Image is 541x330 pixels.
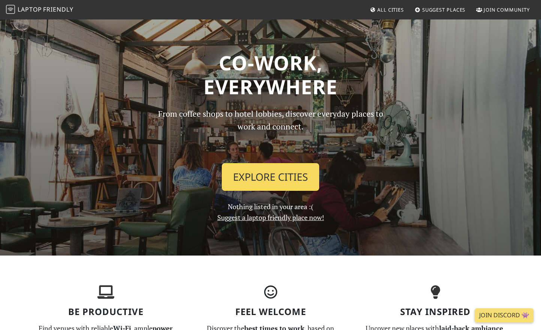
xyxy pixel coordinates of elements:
[28,51,513,98] h1: Co-work, Everywhere
[6,3,73,16] a: LaptopFriendly LaptopFriendly
[222,163,319,191] a: Explore Cities
[217,213,324,222] a: Suggest a laptop friendly place now!
[193,306,348,317] h3: Feel Welcome
[412,3,469,16] a: Suggest Places
[473,3,533,16] a: Join Community
[147,107,394,223] div: Nothing listed in your area :(
[18,5,42,13] span: Laptop
[6,5,15,14] img: LaptopFriendly
[151,107,390,157] p: From coffee shops to hotel lobbies, discover everyday places to work and connect.
[475,308,534,323] a: Join Discord 👾
[43,5,73,13] span: Friendly
[377,6,404,13] span: All Cities
[422,6,466,13] span: Suggest Places
[484,6,530,13] span: Join Community
[28,306,184,317] h3: Be Productive
[357,306,513,317] h3: Stay Inspired
[367,3,407,16] a: All Cities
